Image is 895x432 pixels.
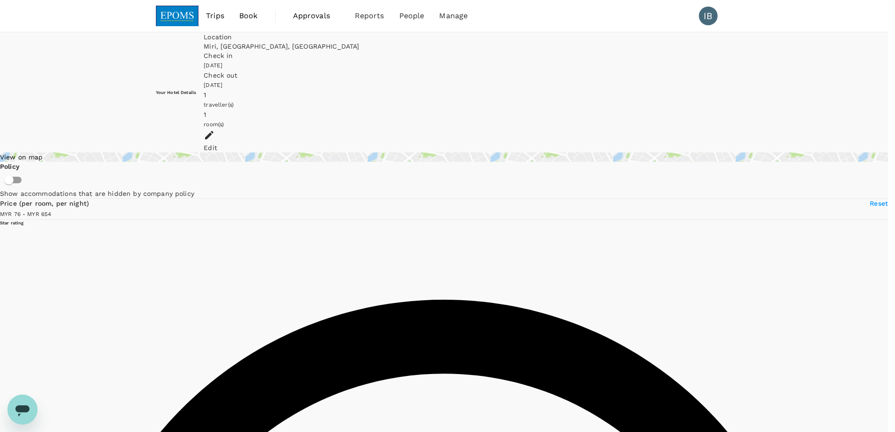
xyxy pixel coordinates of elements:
[355,10,384,22] span: Reports
[399,10,425,22] span: People
[156,6,199,26] img: EPOMS SDN BHD
[439,10,468,22] span: Manage
[293,10,340,22] span: Approvals
[239,10,258,22] span: Book
[7,395,37,425] iframe: Button to launch messaging window
[206,10,224,22] span: Trips
[699,7,718,25] div: IB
